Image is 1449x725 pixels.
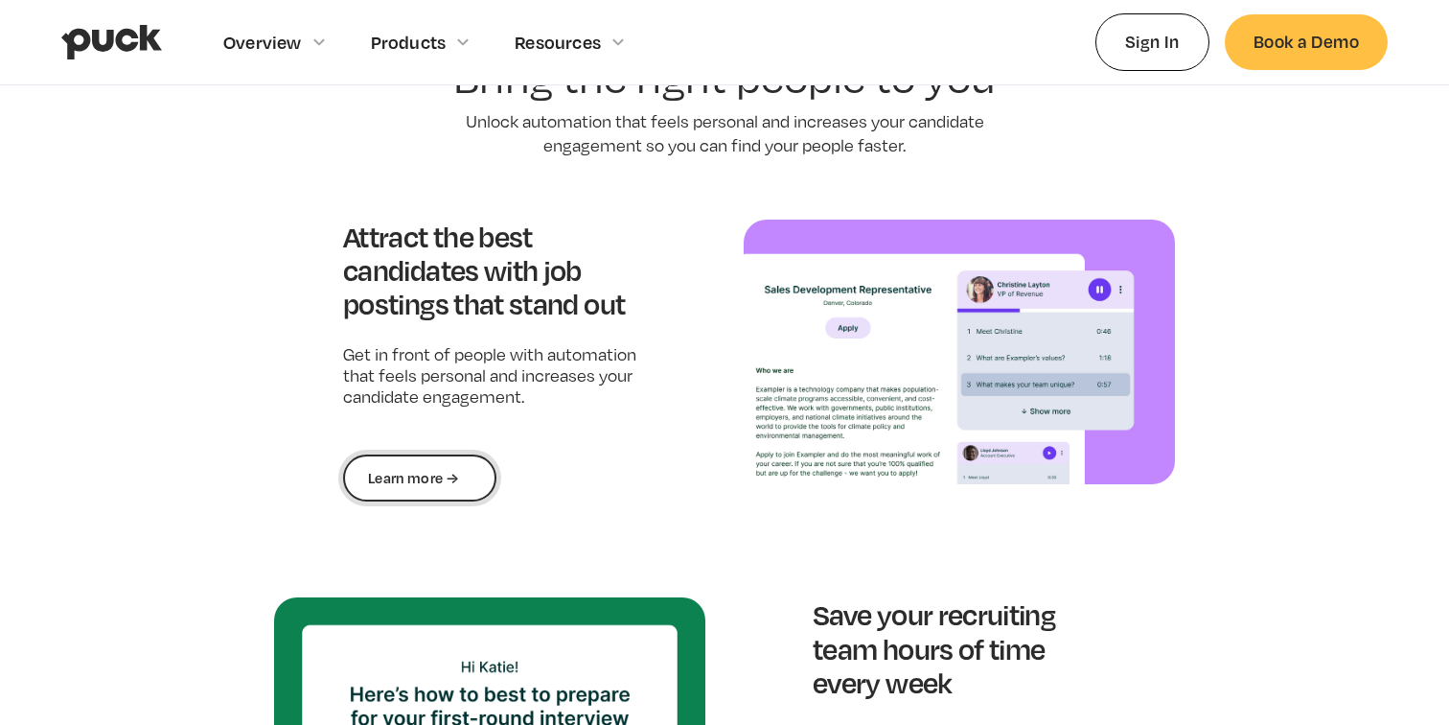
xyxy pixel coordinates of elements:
[515,32,601,53] div: Resources
[1095,13,1209,70] a: Sign In
[343,344,636,409] p: Get in front of people with automation that feels personal and increases your candidate engagement.
[223,32,302,53] div: Overview
[437,109,1012,158] p: Unlock automation that feels personal and increases your candidate engagement so you can find you...
[442,54,1007,102] h2: Bring the right people to you
[1225,14,1388,69] a: Book a Demo
[343,455,496,503] a: Learn more →
[343,220,636,321] h3: Attract the best candidates with job postings that stand out
[813,597,1106,699] h3: Save your recruiting team hours of time every week
[371,32,447,53] div: Products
